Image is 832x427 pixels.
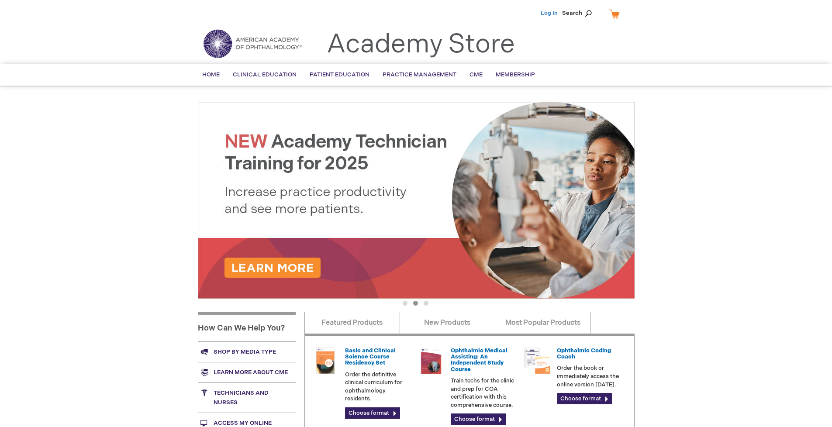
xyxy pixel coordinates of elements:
img: 0219007u_51.png [418,348,444,374]
a: Featured Products [304,312,400,334]
span: Practice Management [383,71,456,78]
p: Train techs for the clinic and prep for COA certification with this comprehensive course. [451,377,517,409]
a: Patient Education [303,64,376,86]
a: New Products [400,312,495,334]
a: Learn more about CME [198,362,296,382]
a: Shop by media type [198,341,296,362]
img: codngu_60.png [524,348,550,374]
h1: How Can We Help You? [198,312,296,341]
span: Patient Education [310,71,369,78]
a: Ophthalmic Coding Coach [557,347,611,360]
a: Technicians and nurses [198,382,296,413]
a: Practice Management [376,64,463,86]
span: Search [562,4,595,22]
a: Basic and Clinical Science Course Residency Set [345,347,396,367]
a: Membership [489,64,542,86]
a: Clinical Education [226,64,303,86]
a: Most Popular Products [495,312,590,334]
span: Membership [496,71,535,78]
a: Log In [541,10,558,17]
a: Academy Store [327,29,515,60]
p: Order the book or immediately access the online version [DATE]. [557,364,623,389]
span: Home [202,71,220,78]
button: 2 of 3 [413,301,418,306]
a: Ophthalmic Medical Assisting: An Independent Study Course [451,347,507,373]
button: 3 of 3 [424,301,428,306]
p: Order the definitive clinical curriculum for ophthalmology residents. [345,371,411,403]
a: CME [463,64,489,86]
span: CME [470,71,483,78]
a: Choose format [345,407,400,419]
button: 1 of 3 [403,301,407,306]
a: Choose format [451,413,506,425]
img: 02850963u_47.png [312,348,338,374]
a: Choose format [557,393,612,404]
span: Clinical Education [233,71,297,78]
